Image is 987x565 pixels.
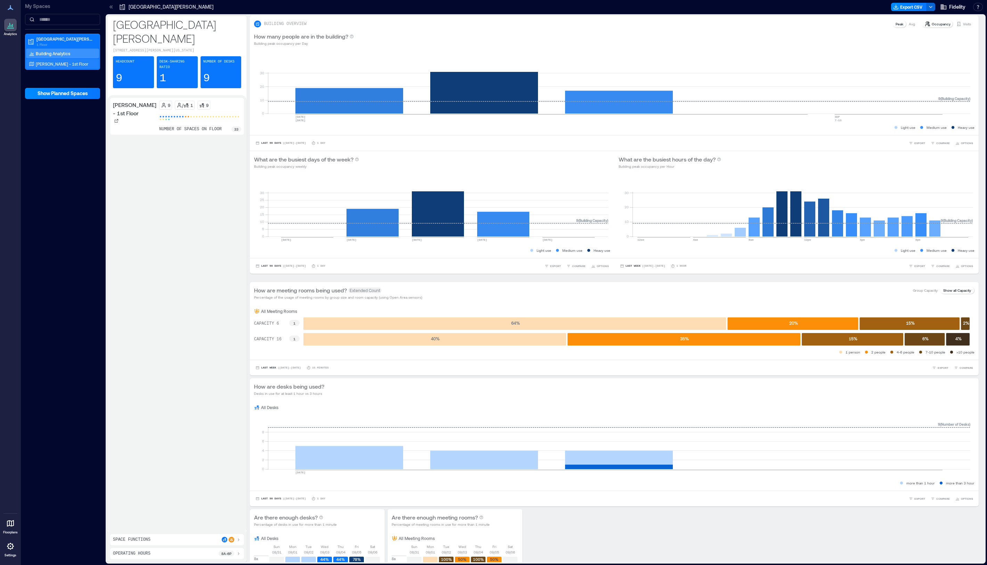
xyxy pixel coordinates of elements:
[190,102,193,108] p: 1
[295,471,305,474] text: [DATE]
[411,544,417,549] p: Sun
[431,336,440,341] text: 40 %
[254,140,307,147] button: Last 90 Days |[DATE]-[DATE]
[168,102,170,108] p: 9
[272,549,282,555] p: 08/31
[260,98,264,102] tspan: 10
[835,115,840,118] text: SEP
[355,544,359,549] p: Fri
[116,59,134,65] p: Headcount
[936,264,950,268] span: COMPARE
[537,248,551,253] p: Light use
[473,557,484,562] text: 100%
[36,51,70,56] p: Building Analytics
[849,336,858,341] text: 15 %
[626,234,628,238] tspan: 0
[38,90,88,97] span: Show Planned Spaces
[368,549,377,555] p: 09/06
[929,495,951,502] button: COMPARE
[113,101,156,117] p: [PERSON_NAME] - 1st Floor
[938,366,948,370] span: EXPORT
[260,219,264,224] tspan: 10
[804,238,811,241] text: 12pm
[914,497,925,501] span: EXPORT
[543,263,562,269] button: EXPORT
[262,458,264,462] tspan: 2
[543,238,553,241] text: [DATE]
[4,32,17,36] p: Analytics
[693,238,698,241] text: 4am
[262,439,264,443] tspan: 6
[260,212,264,216] tspan: 15
[871,349,886,355] p: 2 people
[254,155,353,164] p: What are the busiest days of the week?
[370,544,375,549] p: Sat
[925,349,945,355] p: 7-10 people
[254,164,359,169] p: Building peak occupancy weekly
[458,549,467,555] p: 09/03
[927,125,947,130] p: Medium use
[907,263,927,269] button: EXPORT
[958,125,974,130] p: Heavy use
[927,248,947,253] p: Medium use
[260,198,264,202] tspan: 25
[846,349,860,355] p: 1 person
[676,264,686,268] p: 1 Hour
[954,140,974,147] button: OPTIONS
[159,126,222,132] p: number of spaces on floor
[956,349,974,355] p: >10 people
[392,513,478,522] p: Are there enough meeting rooms?
[254,391,324,396] p: Desks in use for at least 1 hour vs 3 hours
[337,544,344,549] p: Thu
[113,48,241,53] p: [STREET_ADDRESS][PERSON_NAME][US_STATE]
[956,336,962,341] text: 4 %
[129,3,213,10] p: [GEOGRAPHIC_DATA][PERSON_NAME]
[254,556,258,562] p: 8a
[312,366,329,370] p: 15 minutes
[36,42,95,47] p: 1 Floor
[295,119,305,122] text: [DATE]
[624,219,628,224] tspan: 10
[288,549,297,555] p: 09/01
[412,238,422,241] text: [DATE]
[946,480,974,486] p: more than 3 hour
[909,21,915,27] p: Avg
[443,544,449,549] p: Tue
[399,535,435,541] p: All Meeting Rooms
[254,286,347,294] p: How are meeting rooms being used?
[906,321,915,325] text: 15 %
[254,294,422,300] p: Percentage of the usage of meeting rooms by group size and room capacity (using Open Area sensors)
[475,544,481,549] p: Thu
[597,264,609,268] span: OPTIONS
[2,538,19,559] a: Settings
[474,549,483,555] p: 09/04
[36,36,95,42] p: [GEOGRAPHIC_DATA][PERSON_NAME]
[206,102,209,108] p: 9
[931,364,950,371] button: EXPORT
[304,549,313,555] p: 09/02
[961,264,973,268] span: OPTIONS
[590,263,610,269] button: OPTIONS
[936,141,950,145] span: COMPARE
[317,264,325,268] p: 1 Day
[442,549,451,555] p: 09/02
[254,513,318,522] p: Are there enough desks?
[943,288,971,293] p: Show all Capacity
[860,238,865,241] text: 4pm
[891,3,927,11] button: Export CSV
[262,234,264,238] tspan: 0
[637,238,644,241] text: 12am
[160,72,166,85] p: 1
[929,140,951,147] button: COMPARE
[289,544,296,549] p: Mon
[594,248,610,253] p: Heavy use
[624,190,628,194] tspan: 30
[392,522,490,527] p: Percentage of meeting rooms in use for more than 1 minute
[261,405,278,410] p: All Desks
[1,515,20,537] a: Floorplans
[203,72,210,85] p: 9
[789,321,798,325] text: 20 %
[906,480,935,486] p: more than 1 hour
[317,497,325,501] p: 1 Day
[458,557,466,562] text: 50%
